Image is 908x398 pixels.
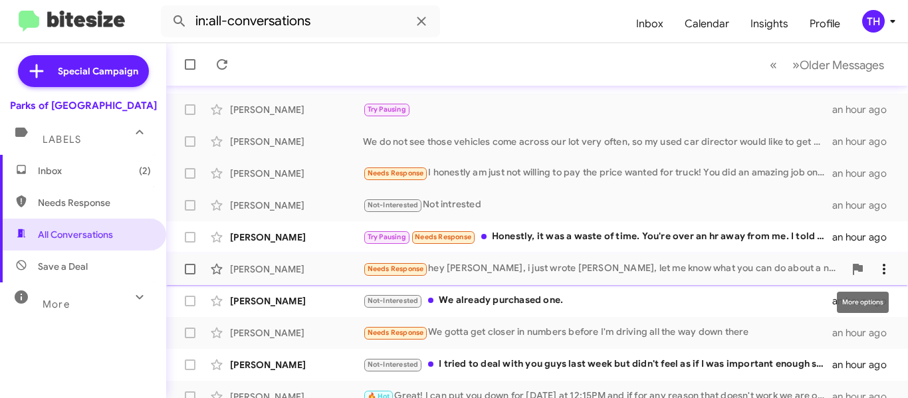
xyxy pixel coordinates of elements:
[415,233,471,241] span: Needs Response
[832,358,897,371] div: an hour ago
[832,231,897,244] div: an hour ago
[363,293,832,308] div: We already purchased one.
[368,328,424,337] span: Needs Response
[762,51,785,78] button: Previous
[832,135,897,148] div: an hour ago
[139,164,151,177] span: (2)
[230,199,363,212] div: [PERSON_NAME]
[43,134,81,146] span: Labels
[38,228,113,241] span: All Conversations
[837,292,889,313] div: More options
[792,56,800,73] span: »
[862,10,885,33] div: TH
[674,5,740,43] a: Calendar
[625,5,674,43] a: Inbox
[363,261,844,276] div: hey [PERSON_NAME], i just wrote [PERSON_NAME], let me know what you can do about a new extended l...
[38,196,151,209] span: Needs Response
[18,55,149,87] a: Special Campaign
[161,5,440,37] input: Search
[363,325,832,340] div: We gotta get closer in numbers before I'm driving all the way down there
[230,358,363,371] div: [PERSON_NAME]
[784,51,892,78] button: Next
[230,135,363,148] div: [PERSON_NAME]
[10,99,157,112] div: Parks of [GEOGRAPHIC_DATA]
[230,294,363,308] div: [PERSON_NAME]
[770,56,777,73] span: «
[58,64,138,78] span: Special Campaign
[363,197,832,213] div: Not intrested
[230,167,363,180] div: [PERSON_NAME]
[368,233,406,241] span: Try Pausing
[832,103,897,116] div: an hour ago
[230,231,363,244] div: [PERSON_NAME]
[38,260,88,273] span: Save a Deal
[368,105,406,114] span: Try Pausing
[762,51,892,78] nav: Page navigation example
[368,296,419,305] span: Not-Interested
[832,199,897,212] div: an hour ago
[230,262,363,276] div: [PERSON_NAME]
[799,5,851,43] a: Profile
[363,229,832,245] div: Honestly, it was a waste of time. You're over an hr away from me. I told them a few times they co...
[832,326,897,340] div: an hour ago
[363,135,832,148] div: We do not see those vehicles come across our lot very often, so my used car director would like t...
[38,164,151,177] span: Inbox
[740,5,799,43] a: Insights
[368,264,424,273] span: Needs Response
[43,298,70,310] span: More
[230,103,363,116] div: [PERSON_NAME]
[851,10,893,33] button: TH
[368,169,424,177] span: Needs Response
[800,58,884,72] span: Older Messages
[368,360,419,369] span: Not-Interested
[363,357,832,372] div: I tried to deal with you guys last week but didn't feel as if I was important enough so I purchas...
[363,165,832,181] div: I honestly am just not willing to pay the price wanted for truck! You did an amazing job on it.
[368,201,419,209] span: Not-Interested
[832,167,897,180] div: an hour ago
[230,326,363,340] div: [PERSON_NAME]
